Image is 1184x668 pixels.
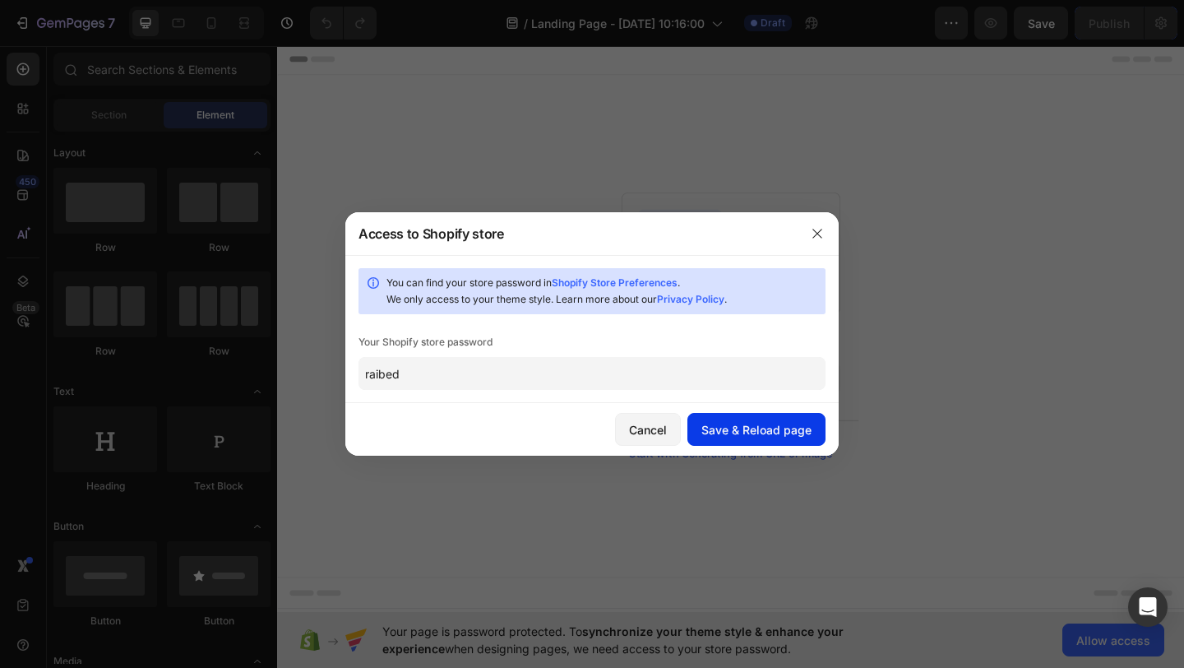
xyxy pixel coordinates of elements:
button: Cancel [615,413,681,446]
button: Save & Reload page [687,413,826,446]
div: Start with Generating from URL or image [383,439,604,452]
div: Cancel [629,421,667,438]
div: You can find your store password in . We only access to your theme style. Learn more about our . [386,275,819,308]
div: Your Shopify store password [358,334,826,350]
div: Open Intercom Messenger [1128,587,1168,627]
input: Enter password [358,357,826,390]
a: Privacy Policy [657,293,724,305]
div: Save & Reload page [701,421,812,438]
button: Add elements [497,347,613,380]
div: Access to Shopify store [358,224,504,244]
button: Add sections [374,347,487,380]
a: Shopify Store Preferences [552,276,678,289]
div: Start with Sections from sidebar [394,314,593,334]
